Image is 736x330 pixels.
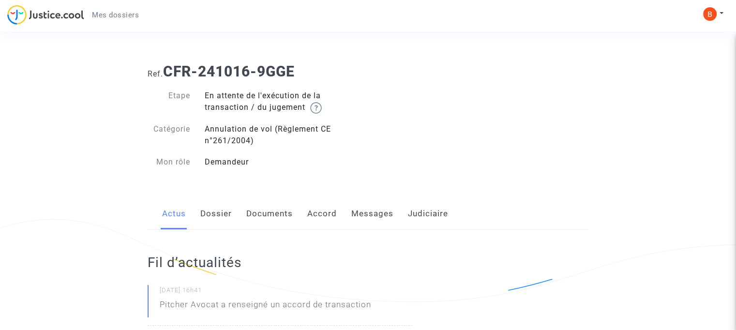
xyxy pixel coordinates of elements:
[197,90,368,114] div: En attente de l'exécution de la transaction / du jugement
[140,156,197,168] div: Mon rôle
[197,123,368,147] div: Annulation de vol (Règlement CE n°261/2004)
[92,11,139,19] span: Mes dossiers
[163,63,295,80] b: CFR-241016-9GGE
[197,156,368,168] div: Demandeur
[310,102,322,114] img: help.svg
[200,198,232,230] a: Dossier
[84,8,147,22] a: Mes dossiers
[148,254,412,271] h2: Fil d’actualités
[703,7,717,21] img: ACg8ocLXJ8NVJMdZw6j-F1_yrQRU79zAy9JJ7THH-y1JzP8Og_TSIw=s96-c
[140,123,197,147] div: Catégorie
[162,198,186,230] a: Actus
[307,198,337,230] a: Accord
[246,198,293,230] a: Documents
[140,90,197,114] div: Etape
[7,5,84,25] img: jc-logo.svg
[148,69,163,78] span: Ref.
[408,198,448,230] a: Judiciaire
[160,299,371,315] p: Pitcher Avocat a renseigné un accord de transaction
[160,286,412,299] small: [DATE] 16h41
[351,198,393,230] a: Messages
